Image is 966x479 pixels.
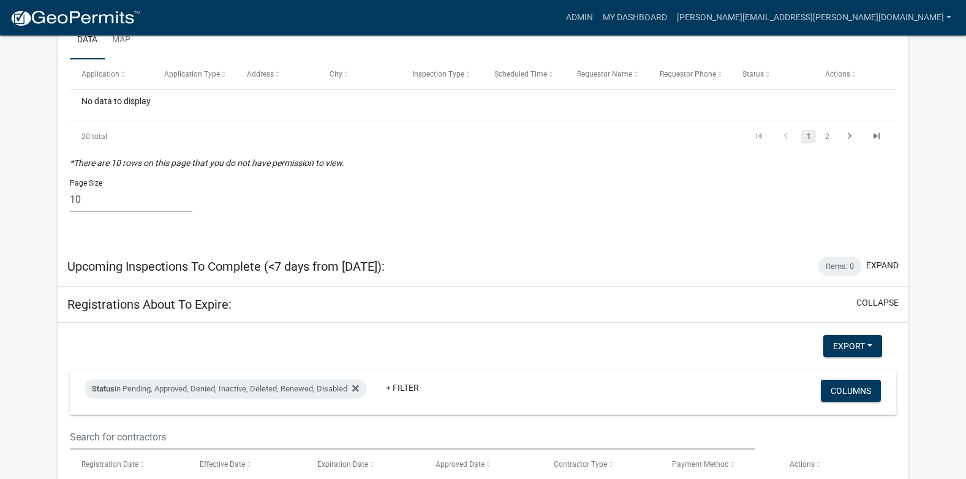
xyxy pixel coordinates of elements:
a: Map [105,21,138,60]
span: Scheduled Time [494,70,547,78]
button: expand [866,259,899,272]
datatable-header-cell: Contractor Type [542,450,660,479]
datatable-header-cell: Registration Date [70,450,188,479]
a: + Filter [376,377,429,399]
button: Export [823,335,882,357]
datatable-header-cell: Inspection Type [400,59,483,89]
a: 1 [801,130,816,143]
datatable-header-cell: Actions [813,59,896,89]
div: No data to display [70,90,896,121]
a: Admin [561,6,598,29]
datatable-header-cell: City [318,59,401,89]
a: Data [70,21,105,60]
span: Registration Date [81,460,138,469]
datatable-header-cell: Effective Date [188,450,306,479]
span: Expiration Date [317,460,368,469]
span: Requestor Phone [660,70,716,78]
a: go to last page [865,130,888,143]
li: page 1 [799,126,818,147]
datatable-header-cell: Approved Date [424,450,542,479]
span: Payment Method [672,460,729,469]
span: Status [742,70,764,78]
h5: Upcoming Inspections To Complete (<7 days from [DATE]): [67,259,385,274]
datatable-header-cell: Requestor Phone [648,59,731,89]
datatable-header-cell: Status [731,59,813,89]
span: Effective Date [200,460,245,469]
datatable-header-cell: Payment Method [660,450,778,479]
span: Application [81,70,119,78]
a: go to next page [838,130,861,143]
i: *There are 10 rows on this page that you do not have permission to view. [70,158,344,168]
div: in Pending, Approved, Denied, Inactive, Deleted, Renewed, Disabled [85,379,366,399]
span: Contractor Type [554,460,607,469]
li: page 2 [818,126,836,147]
div: 20 total [70,121,233,152]
span: Inspection Type [412,70,464,78]
button: Columns [821,380,881,402]
span: Actions [825,70,850,78]
span: Actions [790,460,815,469]
a: My Dashboard [598,6,672,29]
datatable-header-cell: Scheduled Time [483,59,565,89]
a: [PERSON_NAME][EMAIL_ADDRESS][PERSON_NAME][DOMAIN_NAME] [672,6,956,29]
datatable-header-cell: Expiration Date [306,450,424,479]
button: collapse [856,296,899,309]
span: Requestor Name [577,70,632,78]
datatable-header-cell: Address [235,59,318,89]
datatable-header-cell: Application [70,59,153,89]
a: go to previous page [774,130,798,143]
a: 2 [820,130,834,143]
span: City [330,70,342,78]
input: Search for contractors [70,424,755,450]
span: Approved Date [436,460,485,469]
datatable-header-cell: Requestor Name [565,59,648,89]
span: Status [92,384,115,393]
datatable-header-cell: Actions [778,450,896,479]
datatable-header-cell: Application Type [153,59,235,89]
a: go to first page [747,130,771,143]
span: Application Type [164,70,220,78]
h5: Registrations About To Expire: [67,297,232,312]
div: Items: 0 [818,257,861,276]
span: Address [247,70,274,78]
